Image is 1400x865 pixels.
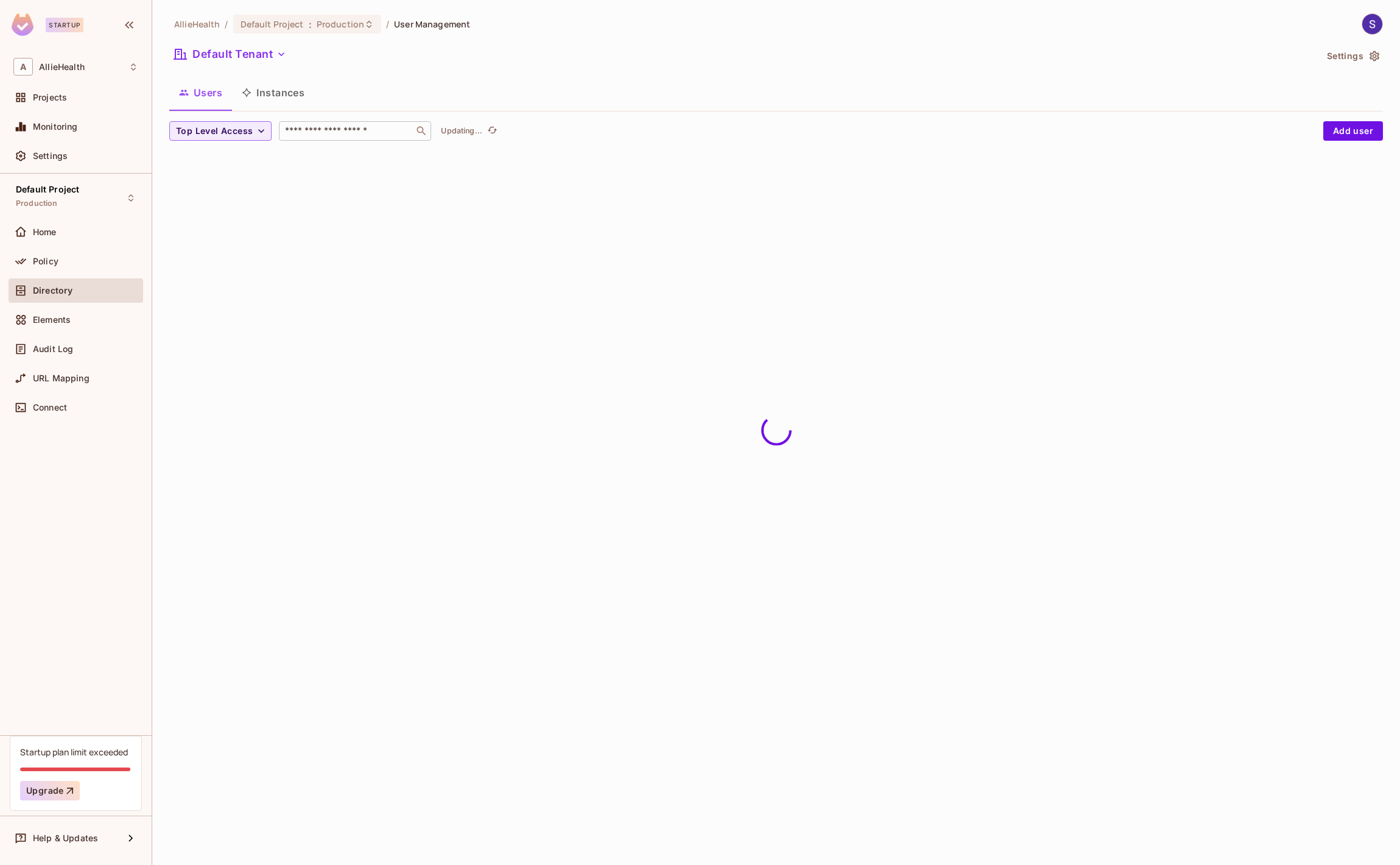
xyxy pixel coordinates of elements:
[33,122,78,132] span: Monitoring
[33,151,68,161] span: Settings
[33,373,90,383] span: URL Mapping
[241,18,304,30] span: Default Project
[16,185,79,194] span: Default Project
[394,18,470,30] span: User Management
[174,18,220,30] span: the active workspace
[20,781,80,800] button: Upgrade
[33,403,67,412] span: Connect
[33,227,57,237] span: Home
[169,44,291,64] button: Default Tenant
[13,58,33,76] span: A
[1322,46,1383,66] button: Settings
[33,256,58,266] span: Policy
[33,315,71,325] span: Elements
[317,18,364,30] span: Production
[308,19,312,29] span: :
[39,62,85,72] span: Workspace: AllieHealth
[169,121,272,141] button: Top Level Access
[169,77,232,108] button: Users
[33,833,98,843] span: Help & Updates
[487,125,498,137] span: refresh
[1362,14,1382,34] img: Stephen Morrison
[232,77,314,108] button: Instances
[16,199,58,208] span: Production
[12,13,33,36] img: SReyMgAAAABJRU5ErkJggg==
[33,93,67,102] span: Projects
[482,124,499,138] span: Click to refresh data
[33,344,73,354] span: Audit Log
[20,746,128,758] div: Startup plan limit exceeded
[33,286,72,295] span: Directory
[225,18,228,30] li: /
[46,18,83,32] div: Startup
[485,124,499,138] button: refresh
[176,124,253,139] span: Top Level Access
[441,126,482,136] p: Updating...
[386,18,389,30] li: /
[1323,121,1383,141] button: Add user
